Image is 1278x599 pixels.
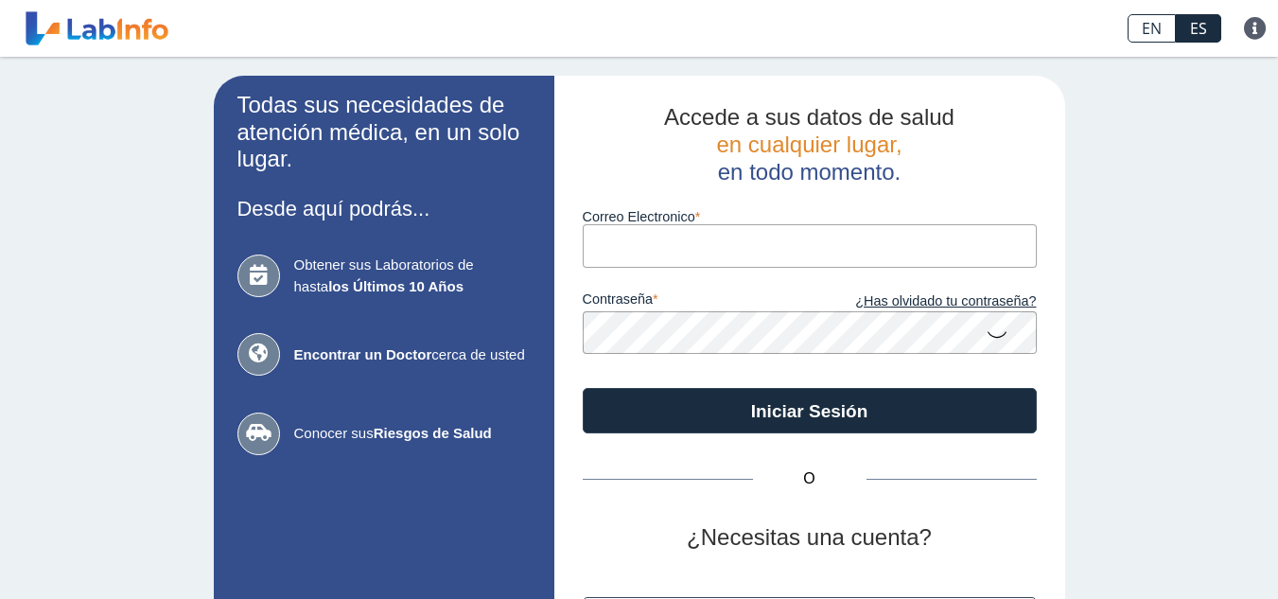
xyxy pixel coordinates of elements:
span: cerca de usted [294,344,531,366]
h2: ¿Necesitas una cuenta? [583,524,1037,552]
b: Riesgos de Salud [374,425,492,441]
span: en cualquier lugar, [716,132,902,157]
label: contraseña [583,291,810,312]
span: en todo momento. [718,159,901,185]
h2: Todas sus necesidades de atención médica, en un solo lugar. [237,92,531,173]
b: los Últimos 10 Años [328,278,464,294]
b: Encontrar un Doctor [294,346,432,362]
span: Accede a sus datos de salud [664,104,954,130]
a: EN [1128,14,1176,43]
a: ES [1176,14,1221,43]
span: Conocer sus [294,423,531,445]
h3: Desde aquí podrás... [237,197,531,220]
span: Obtener sus Laboratorios de hasta [294,255,531,297]
button: Iniciar Sesión [583,388,1037,433]
a: ¿Has olvidado tu contraseña? [810,291,1037,312]
label: Correo Electronico [583,209,1037,224]
span: O [753,467,867,490]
